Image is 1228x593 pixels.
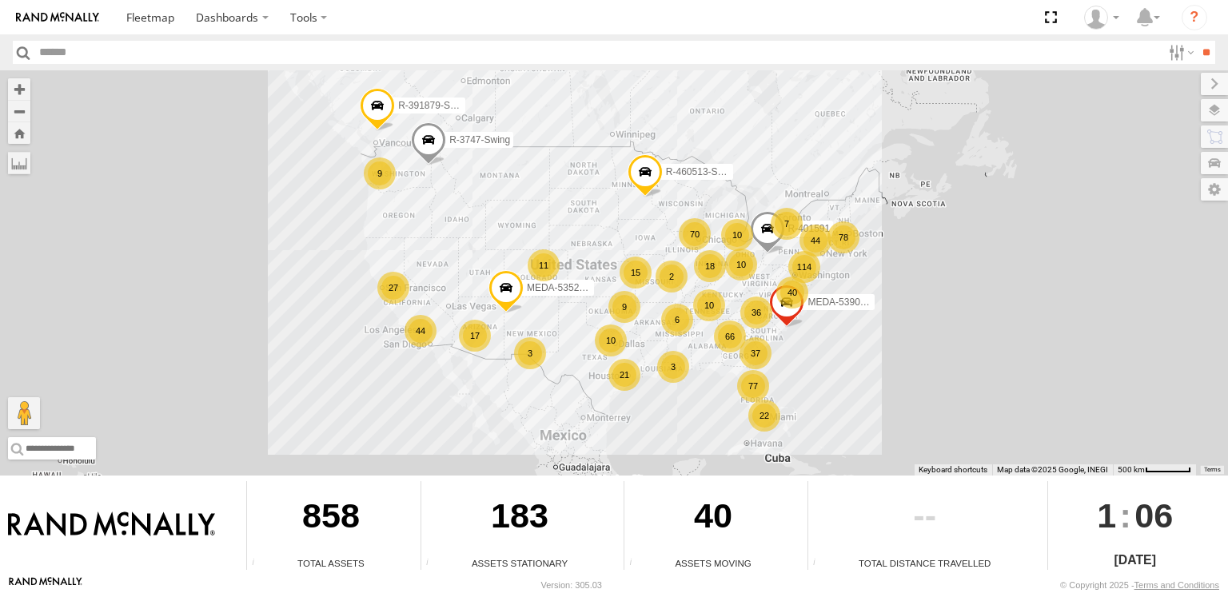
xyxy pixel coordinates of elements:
[421,558,445,570] div: Total number of assets current stationary.
[608,291,640,323] div: 9
[459,320,491,352] div: 17
[827,221,859,253] div: 78
[737,370,769,402] div: 77
[8,152,30,174] label: Measure
[620,257,652,289] div: 15
[714,320,746,352] div: 66
[725,249,757,281] div: 10
[247,556,415,570] div: Total Assets
[398,100,469,111] span: R-391879-Swing
[1048,551,1222,570] div: [DATE]
[1162,41,1197,64] label: Search Filter Options
[997,465,1108,474] span: Map data ©2025 Google, INEGI
[8,122,30,144] button: Zoom Home
[514,337,546,369] div: 3
[16,12,99,23] img: rand-logo.svg
[9,577,82,593] a: Visit our Website
[1118,465,1145,474] span: 500 km
[528,249,560,281] div: 11
[771,208,803,240] div: 7
[1097,481,1116,550] span: 1
[1134,481,1173,550] span: 06
[788,222,831,233] span: R-401591
[449,133,510,145] span: R-3747-Swing
[1048,481,1222,550] div: :
[1201,178,1228,201] label: Map Settings
[693,289,725,321] div: 10
[748,400,780,432] div: 22
[541,580,602,590] div: Version: 305.03
[740,296,772,328] div: 36
[8,100,30,122] button: Zoom out
[694,250,726,282] div: 18
[1134,580,1219,590] a: Terms and Conditions
[608,359,640,391] div: 21
[405,315,437,347] div: 44
[8,78,30,100] button: Zoom in
[661,304,693,336] div: 6
[364,157,396,189] div: 9
[657,351,689,383] div: 3
[247,558,271,570] div: Total number of Enabled Assets
[421,481,618,556] div: 183
[624,556,801,570] div: Assets Moving
[776,277,808,308] div: 40
[799,225,831,257] div: 44
[527,282,609,293] span: MEDA-535214-Roll
[808,558,832,570] div: Total distance travelled by all assets within specified date range and applied filters
[740,337,771,369] div: 37
[808,556,1042,570] div: Total Distance Travelled
[1078,6,1125,30] div: Jose Goitia
[624,481,801,556] div: 40
[1182,5,1207,30] i: ?
[1204,466,1221,472] a: Terms
[788,251,820,283] div: 114
[721,219,753,251] div: 10
[595,324,627,356] div: 10
[1113,464,1196,476] button: Map Scale: 500 km per 54 pixels
[8,397,40,429] button: Drag Pegman onto the map to open Street View
[624,558,648,570] div: Total number of assets current in transit.
[919,464,987,476] button: Keyboard shortcuts
[377,272,409,304] div: 27
[666,166,737,177] span: R-460513-Swing
[1060,580,1219,590] div: © Copyright 2025 -
[421,556,618,570] div: Assets Stationary
[8,511,215,539] img: Rand McNally
[656,261,688,293] div: 2
[247,481,415,556] div: 858
[679,218,711,250] div: 70
[807,296,890,308] span: MEDA-539001-Roll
